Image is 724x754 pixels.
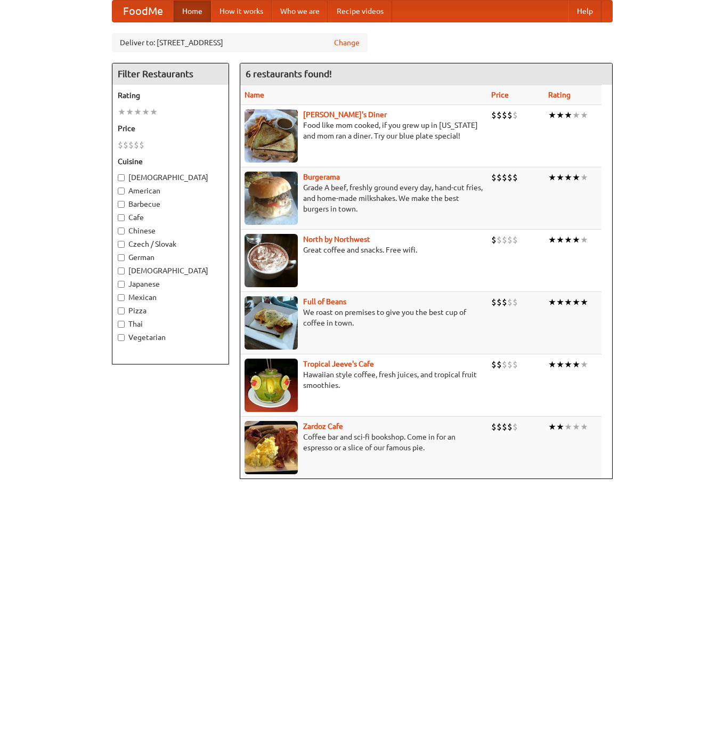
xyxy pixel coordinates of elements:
[118,225,223,236] label: Chinese
[556,172,564,183] li: ★
[245,91,264,99] a: Name
[334,37,360,48] a: Change
[245,296,298,350] img: beans.jpg
[502,109,507,121] li: $
[272,1,328,22] a: Who we are
[513,172,518,183] li: $
[572,421,580,433] li: ★
[572,296,580,308] li: ★
[118,267,125,274] input: [DEMOGRAPHIC_DATA]
[118,199,223,209] label: Barbecue
[497,172,502,183] li: $
[580,296,588,308] li: ★
[564,109,572,121] li: ★
[128,139,134,151] li: $
[245,172,298,225] img: burgerama.jpg
[502,172,507,183] li: $
[491,296,497,308] li: $
[118,188,125,194] input: American
[303,297,346,306] a: Full of Beans
[142,106,150,118] li: ★
[118,214,125,221] input: Cafe
[548,359,556,370] li: ★
[548,172,556,183] li: ★
[548,296,556,308] li: ★
[118,265,223,276] label: [DEMOGRAPHIC_DATA]
[513,296,518,308] li: $
[303,422,343,431] a: Zardoz Cafe
[507,359,513,370] li: $
[580,234,588,246] li: ★
[112,33,368,52] div: Deliver to: [STREET_ADDRESS]
[328,1,392,22] a: Recipe videos
[303,173,340,181] a: Burgerama
[497,421,502,433] li: $
[118,174,125,181] input: [DEMOGRAPHIC_DATA]
[245,234,298,287] img: north.jpg
[507,421,513,433] li: $
[118,123,223,134] h5: Price
[245,109,298,163] img: sallys.jpg
[556,359,564,370] li: ★
[580,172,588,183] li: ★
[118,241,125,248] input: Czech / Slovak
[118,332,223,343] label: Vegetarian
[556,296,564,308] li: ★
[118,294,125,301] input: Mexican
[134,139,139,151] li: $
[491,91,509,99] a: Price
[118,139,123,151] li: $
[568,1,601,22] a: Help
[580,109,588,121] li: ★
[513,359,518,370] li: $
[572,234,580,246] li: ★
[174,1,211,22] a: Home
[507,172,513,183] li: $
[564,172,572,183] li: ★
[245,307,483,328] p: We roast on premises to give you the best cup of coffee in town.
[303,235,370,244] a: North by Northwest
[507,234,513,246] li: $
[580,421,588,433] li: ★
[497,296,502,308] li: $
[118,201,125,208] input: Barbecue
[507,109,513,121] li: $
[572,109,580,121] li: ★
[497,234,502,246] li: $
[134,106,142,118] li: ★
[118,156,223,167] h5: Cuisine
[118,172,223,183] label: [DEMOGRAPHIC_DATA]
[572,359,580,370] li: ★
[572,172,580,183] li: ★
[491,234,497,246] li: $
[211,1,272,22] a: How it works
[118,292,223,303] label: Mexican
[118,321,125,328] input: Thai
[303,360,374,368] a: Tropical Jeeve's Cafe
[564,296,572,308] li: ★
[118,334,125,341] input: Vegetarian
[118,279,223,289] label: Japanese
[513,109,518,121] li: $
[548,421,556,433] li: ★
[245,182,483,214] p: Grade A beef, freshly ground every day, hand-cut fries, and home-made milkshakes. We make the bes...
[245,245,483,255] p: Great coffee and snacks. Free wifi.
[580,359,588,370] li: ★
[245,120,483,141] p: Food like mom cooked, if you grew up in [US_STATE] and mom ran a diner. Try our blue plate special!
[507,296,513,308] li: $
[556,109,564,121] li: ★
[548,234,556,246] li: ★
[112,1,174,22] a: FoodMe
[502,234,507,246] li: $
[548,109,556,121] li: ★
[118,307,125,314] input: Pizza
[246,69,332,79] ng-pluralize: 6 restaurants found!
[118,185,223,196] label: American
[491,421,497,433] li: $
[118,281,125,288] input: Japanese
[564,359,572,370] li: ★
